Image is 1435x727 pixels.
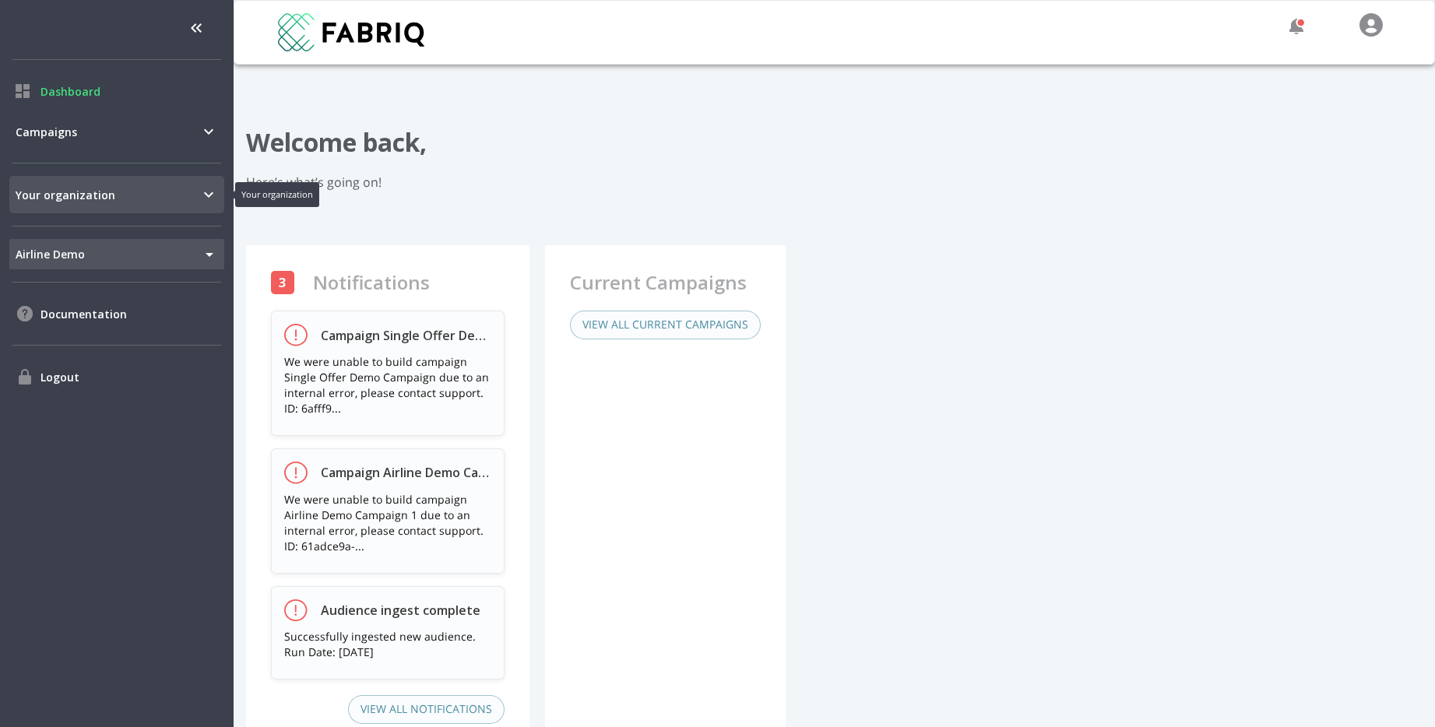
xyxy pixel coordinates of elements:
span: Your organization [16,187,199,203]
span: Airline Demo [12,242,91,266]
div: Campaigns [9,113,224,150]
div: Logout [9,358,224,395]
h5: Audience ingest complete [321,601,480,620]
span: Documentation [40,306,218,322]
img: Logout icon [16,367,34,386]
img: Dashboard icon [16,84,30,98]
div: Dashboard [9,72,224,110]
div: Here’s what’s going on! [246,174,1423,191]
h2: Current Campaigns [570,270,747,295]
h5: Campaign Airline Demo Campaign 1 build failed! [321,463,491,482]
p: Successfully ingested new audience. Run Date: 2025-10-06 [284,629,491,660]
span: Dashboard [40,83,218,100]
div: Documentation [9,295,224,332]
h1: Welcome back, [246,127,1423,158]
button: View All Notifications [348,695,505,724]
button: View All Current Campaigns [570,311,761,339]
p: We were unable to build campaign Single Offer Demo Campaign due to an internal error, please cont... [284,354,491,416]
img: c4700a173287171777222ce90930f477.svg [1359,13,1383,37]
div: Your organization [9,176,224,213]
div: Airline Demo [9,239,224,269]
div: 3 [271,271,294,294]
p: We were unable to build campaign Airline Demo Campaign 1 due to an internal error, please contact... [284,492,491,554]
span: Logout [40,369,218,385]
img: 690a4bf1e2961ad8821c8611aff8616b.svg [278,13,424,51]
h2: Notifications [313,270,430,295]
img: Documentation icon [16,304,34,323]
h5: Campaign Single Offer Demo Campaign build failed! [321,326,491,345]
span: Campaigns [16,124,199,140]
div: Your organization [235,182,319,207]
